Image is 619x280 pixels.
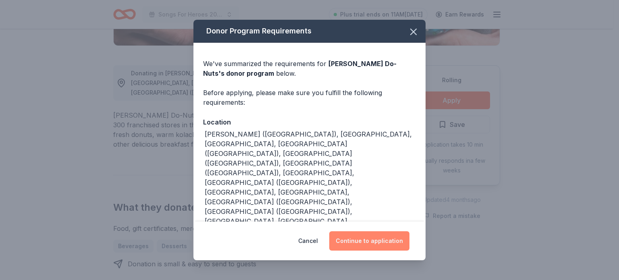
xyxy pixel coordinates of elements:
button: Continue to application [329,231,409,251]
button: Cancel [298,231,318,251]
div: [PERSON_NAME] ([GEOGRAPHIC_DATA]), [GEOGRAPHIC_DATA], [GEOGRAPHIC_DATA], [GEOGRAPHIC_DATA] ([GEOG... [205,129,416,226]
div: We've summarized the requirements for below. [203,59,416,78]
div: Before applying, please make sure you fulfill the following requirements: [203,88,416,107]
div: Location [203,117,416,127]
div: Donor Program Requirements [193,20,426,43]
